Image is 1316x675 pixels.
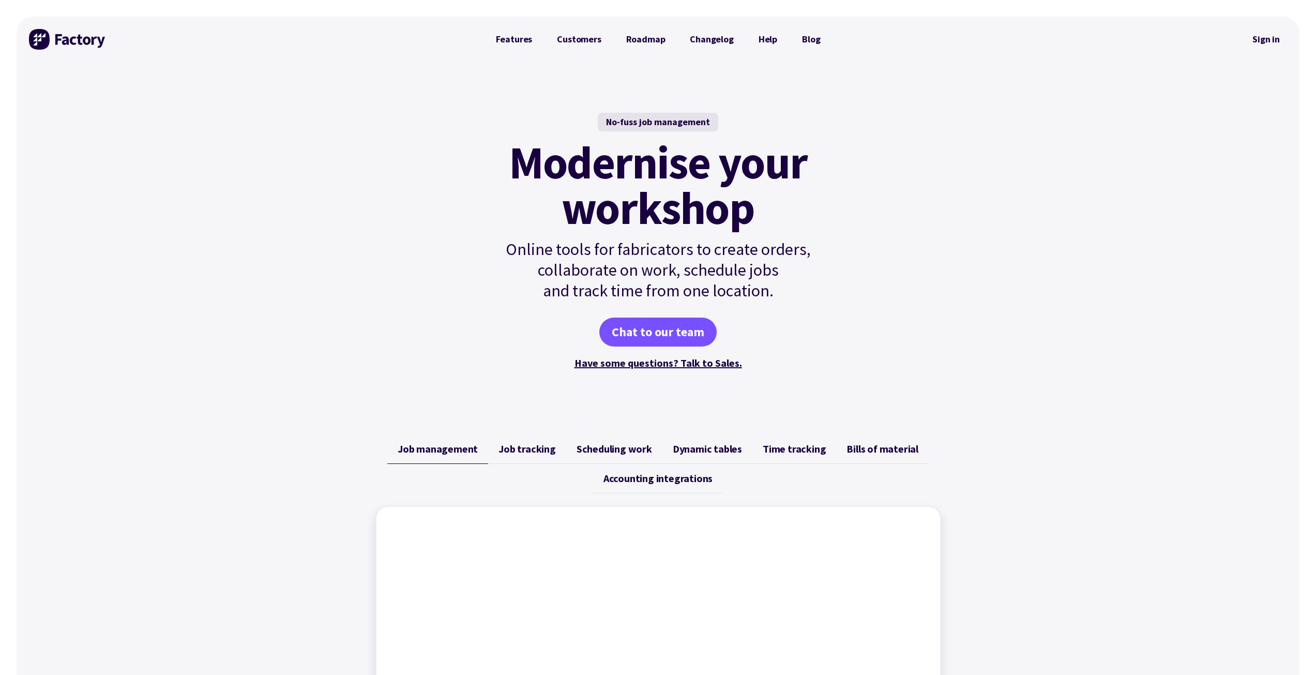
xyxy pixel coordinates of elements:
a: Help [746,29,790,50]
span: Job management [398,443,478,455]
span: Time tracking [763,443,826,455]
a: Customers [544,29,613,50]
span: Scheduling work [577,443,652,455]
a: Chat to our team [599,318,717,347]
nav: Primary Navigation [483,29,833,50]
div: No-fuss job management [598,113,718,131]
a: Features [483,29,545,50]
img: Factory [29,29,107,50]
span: Accounting integrations [603,472,713,485]
a: Blog [790,29,833,50]
span: Bills of material [846,443,918,455]
a: Sign in [1245,27,1287,51]
mark: Modernise your workshop [509,140,807,231]
span: Job tracking [498,443,556,455]
nav: Secondary Navigation [1245,27,1287,51]
span: Dynamic tables [673,443,742,455]
a: Roadmap [614,29,678,50]
a: Have some questions? Talk to Sales. [574,356,742,369]
p: Online tools for fabricators to create orders, collaborate on work, schedule jobs and track time ... [483,239,833,301]
a: Changelog [677,29,746,50]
